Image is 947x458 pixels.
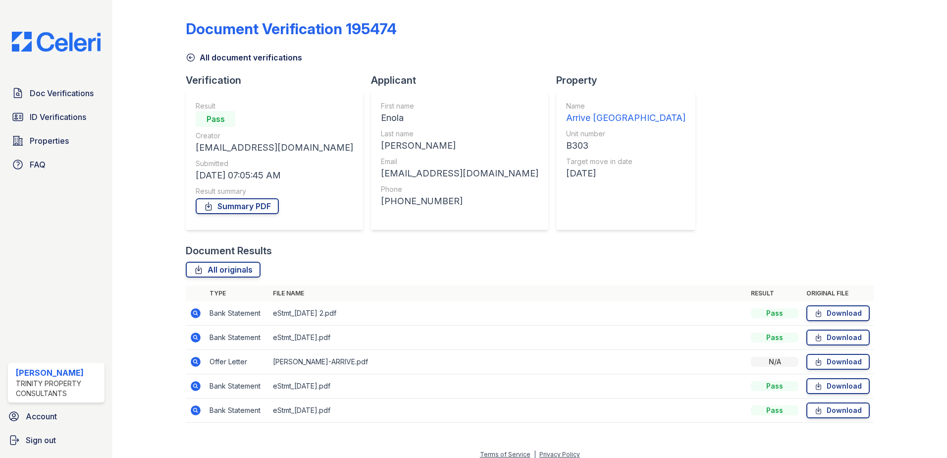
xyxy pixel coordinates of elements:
[751,357,798,367] div: N/A
[4,430,108,450] a: Sign out
[751,308,798,318] div: Pass
[566,111,685,125] div: Arrive [GEOGRAPHIC_DATA]
[806,402,870,418] a: Download
[806,305,870,321] a: Download
[30,135,69,147] span: Properties
[556,73,703,87] div: Property
[206,399,269,423] td: Bank Statement
[186,52,302,63] a: All document verifications
[8,83,105,103] a: Doc Verifications
[381,184,538,194] div: Phone
[566,157,685,167] div: Target move in date
[186,73,371,87] div: Verification
[206,301,269,326] td: Bank Statement
[905,418,937,448] iframe: chat widget
[802,286,874,301] th: Original file
[186,244,272,258] div: Document Results
[196,131,353,141] div: Creator
[806,330,870,345] a: Download
[566,101,685,111] div: Name
[30,159,46,171] span: FAQ
[8,131,105,151] a: Properties
[381,101,538,111] div: First name
[186,20,397,38] div: Document Verification 195474
[381,139,538,153] div: [PERSON_NAME]
[566,167,685,180] div: [DATE]
[381,111,538,125] div: Enola
[196,159,353,169] div: Submitted
[196,101,353,111] div: Result
[4,32,108,52] img: CE_Logo_Blue-a8612792a0a2168367f1c8372b55b34899dd931a85d93a1a3d3e32e68fde9ad4.png
[751,381,798,391] div: Pass
[566,101,685,125] a: Name Arrive [GEOGRAPHIC_DATA]
[196,141,353,155] div: [EMAIL_ADDRESS][DOMAIN_NAME]
[480,451,530,458] a: Terms of Service
[4,406,108,426] a: Account
[566,139,685,153] div: B303
[381,194,538,208] div: [PHONE_NUMBER]
[539,451,580,458] a: Privacy Policy
[269,326,747,350] td: eStmt_[DATE].pdf
[269,350,747,374] td: [PERSON_NAME]-ARRIVE.pdf
[8,155,105,174] a: FAQ
[196,169,353,182] div: [DATE] 07:05:45 AM
[206,326,269,350] td: Bank Statement
[381,167,538,180] div: [EMAIL_ADDRESS][DOMAIN_NAME]
[30,87,94,99] span: Doc Verifications
[806,354,870,370] a: Download
[269,374,747,399] td: eStmt_[DATE].pdf
[206,286,269,301] th: Type
[381,157,538,167] div: Email
[566,129,685,139] div: Unit number
[371,73,556,87] div: Applicant
[26,434,56,446] span: Sign out
[196,186,353,196] div: Result summary
[269,286,747,301] th: File name
[269,399,747,423] td: eStmt_[DATE].pdf
[196,198,279,214] a: Summary PDF
[751,405,798,415] div: Pass
[30,111,86,123] span: ID Verifications
[806,378,870,394] a: Download
[381,129,538,139] div: Last name
[186,262,261,278] a: All originals
[751,333,798,343] div: Pass
[269,301,747,326] td: eStmt_[DATE] 2.pdf
[206,350,269,374] td: Offer Letter
[534,451,536,458] div: |
[8,107,105,127] a: ID Verifications
[206,374,269,399] td: Bank Statement
[26,410,57,422] span: Account
[16,379,101,399] div: Trinity Property Consultants
[196,111,235,127] div: Pass
[16,367,101,379] div: [PERSON_NAME]
[747,286,802,301] th: Result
